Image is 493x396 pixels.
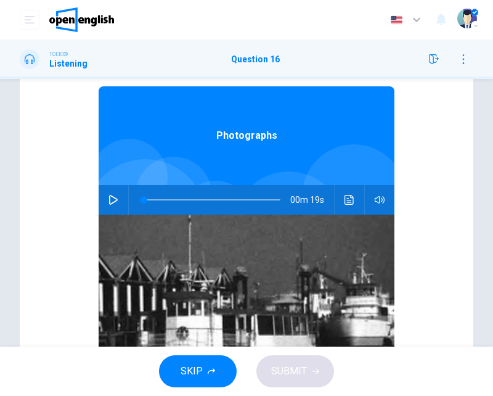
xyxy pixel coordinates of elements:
[340,185,359,215] button: Click to see the audio transcription
[49,59,88,68] h1: Listening
[49,50,68,59] span: TOEIC®
[20,10,39,30] button: open mobile menu
[49,7,114,32] img: OpenEnglish logo
[457,9,477,28] img: Profile picture
[389,15,404,25] img: en
[216,128,277,143] span: Photographs
[181,363,203,380] span: SKIP
[290,185,334,215] span: 00m 19s
[232,54,280,64] h1: Question 16
[159,355,237,387] button: SKIP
